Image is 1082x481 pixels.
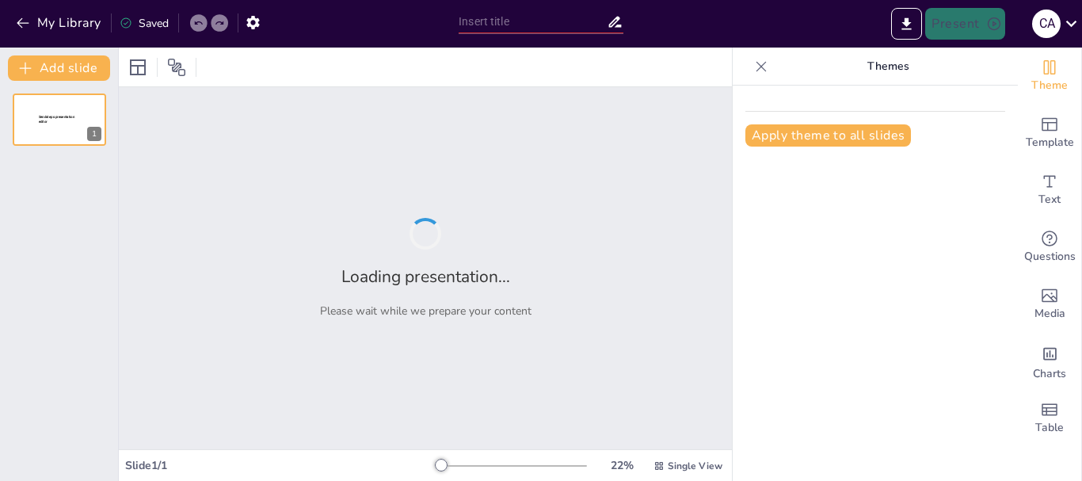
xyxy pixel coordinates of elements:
[87,127,101,141] div: 1
[603,458,641,473] div: 22 %
[745,124,911,147] button: Apply theme to all slides
[12,10,108,36] button: My Library
[1031,77,1068,94] span: Theme
[459,10,607,33] input: Insert title
[1018,219,1081,276] div: Get real-time input from your audience
[1018,276,1081,333] div: Add images, graphics, shapes or video
[1032,10,1061,38] div: C A
[320,303,531,319] p: Please wait while we prepare your content
[13,94,106,146] div: 1
[774,48,1002,86] p: Themes
[39,115,74,124] span: Sendsteps presentation editor
[1018,162,1081,219] div: Add text boxes
[925,8,1004,40] button: Present
[1018,333,1081,390] div: Add charts and graphs
[8,55,110,81] button: Add slide
[1034,305,1065,323] span: Media
[120,16,169,31] div: Saved
[1018,48,1081,105] div: Change the overall theme
[341,265,510,288] h2: Loading presentation...
[1018,105,1081,162] div: Add ready made slides
[125,458,435,473] div: Slide 1 / 1
[125,55,150,80] div: Layout
[1032,8,1061,40] button: C A
[891,8,922,40] button: Export to PowerPoint
[1026,134,1074,151] span: Template
[1035,419,1064,437] span: Table
[1038,191,1061,208] span: Text
[668,460,722,472] span: Single View
[167,58,186,77] span: Position
[1024,248,1076,265] span: Questions
[1018,390,1081,447] div: Add a table
[1033,365,1066,383] span: Charts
